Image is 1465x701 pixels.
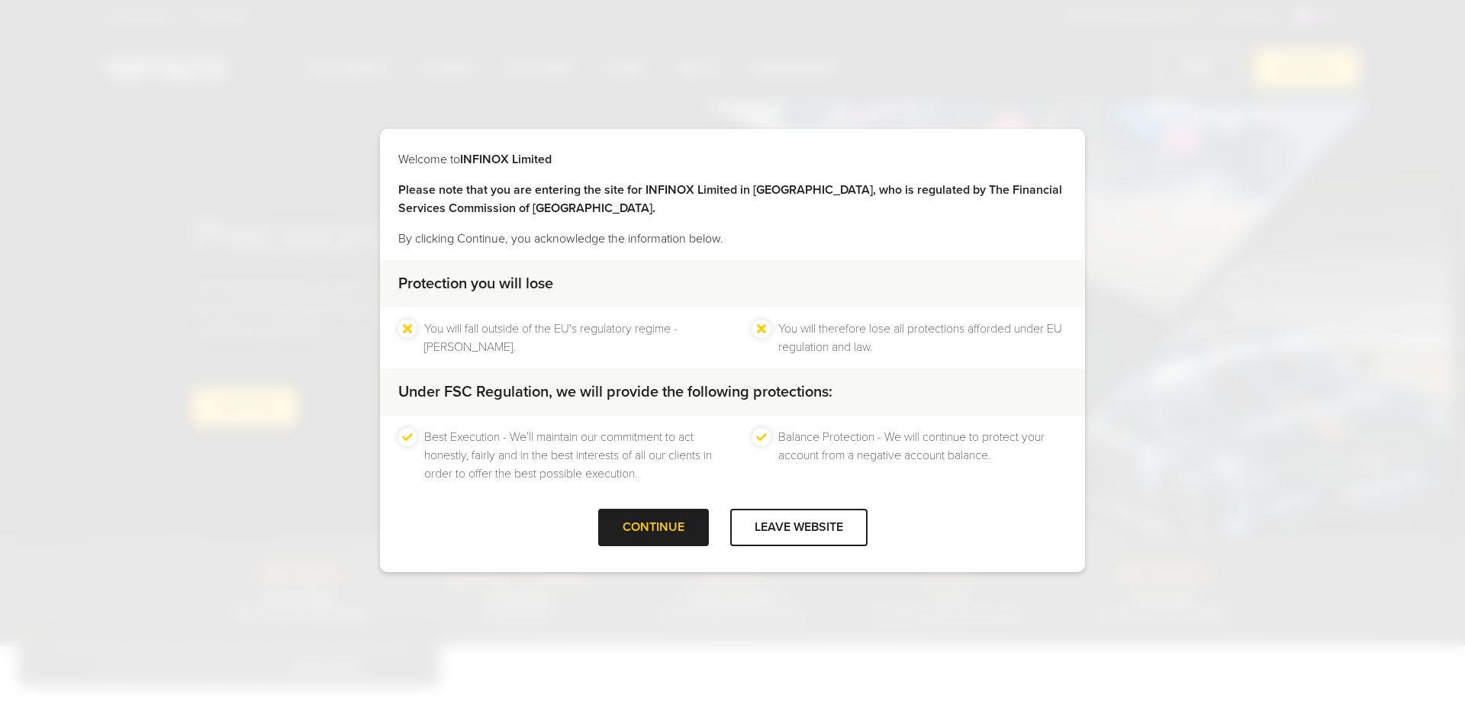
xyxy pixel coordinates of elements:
p: Welcome to [398,150,1067,169]
li: You will therefore lose all protections afforded under EU regulation and law. [778,320,1067,356]
li: Best Execution - We’ll maintain our commitment to act honestly, fairly and in the best interests ... [424,428,713,483]
strong: Under FSC Regulation, we will provide the following protections: [398,383,832,401]
strong: Please note that you are entering the site for INFINOX Limited in [GEOGRAPHIC_DATA], who is regul... [398,182,1062,216]
p: By clicking Continue, you acknowledge the information below. [398,230,1067,248]
strong: INFINOX Limited [460,152,552,167]
div: CONTINUE [598,509,709,546]
div: LEAVE WEBSITE [730,509,868,546]
strong: Protection you will lose [398,275,553,293]
li: You will fall outside of the EU's regulatory regime - [PERSON_NAME]. [424,320,713,356]
li: Balance Protection - We will continue to protect your account from a negative account balance. [778,428,1067,483]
